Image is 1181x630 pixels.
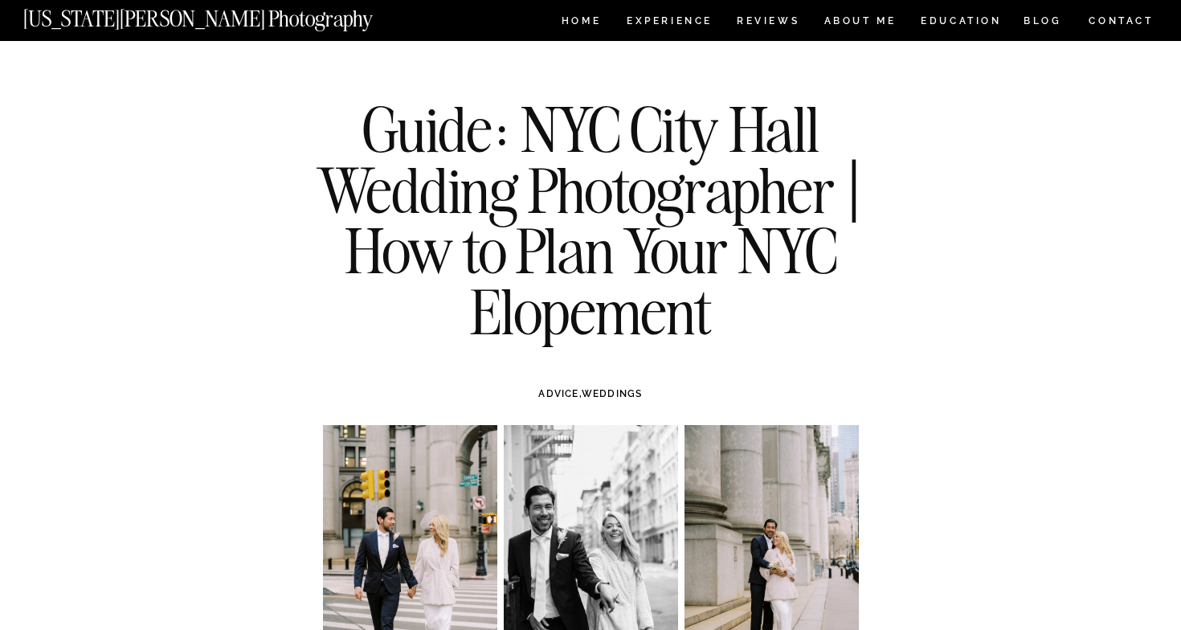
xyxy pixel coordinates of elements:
[558,16,604,30] a: HOME
[357,387,824,401] h3: ,
[627,16,711,30] a: Experience
[737,16,797,30] a: REVIEWS
[1024,16,1062,30] a: BLOG
[1088,12,1154,30] a: CONTACT
[538,388,578,399] a: ADVICE
[582,388,643,399] a: WEDDINGS
[823,16,897,30] a: ABOUT ME
[23,8,427,22] a: [US_STATE][PERSON_NAME] Photography
[919,16,1003,30] a: EDUCATION
[299,99,882,342] h1: Guide: NYC City Hall Wedding Photographer | How to Plan Your NYC Elopement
